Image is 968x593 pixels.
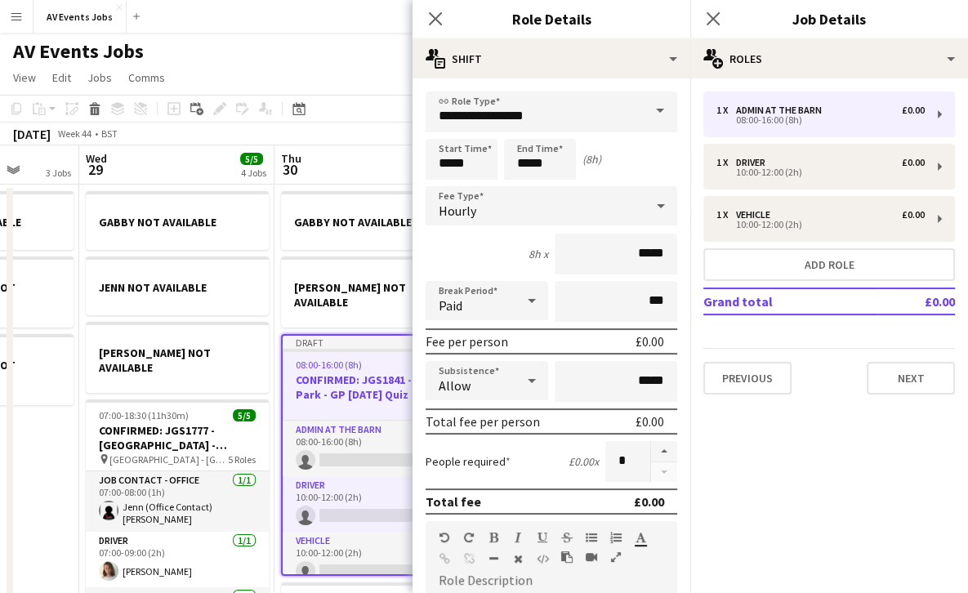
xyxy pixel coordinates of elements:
[228,453,256,466] span: 5 Roles
[54,127,95,140] span: Week 44
[586,531,597,544] button: Unordered List
[46,67,78,88] a: Edit
[463,531,475,544] button: Redo
[283,476,462,532] app-card-role: Driver0/110:00-12:00 (2h)
[281,334,464,576] app-job-card: Draft08:00-16:00 (8h)0/3CONFIRMED: JGS1841 - Green Park - GP [DATE] Quiz3 RolesAdmin at the Barn0...
[716,209,736,221] div: 1 x
[13,126,51,142] div: [DATE]
[426,333,508,350] div: Fee per person
[281,280,464,310] h3: [PERSON_NAME] NOT AVAILABLE
[296,359,362,371] span: 08:00-16:00 (8h)
[561,551,573,564] button: Paste as plain text
[86,532,269,587] app-card-role: Driver1/107:00-09:00 (2h)[PERSON_NAME]
[902,105,925,116] div: £0.00
[86,423,269,453] h3: CONFIRMED: JGS1777 - [GEOGRAPHIC_DATA] - TVS698666/1
[537,552,548,565] button: HTML Code
[7,67,42,88] a: View
[281,256,464,328] app-job-card: [PERSON_NAME] NOT AVAILABLE
[488,531,499,544] button: Bold
[233,409,256,421] span: 5/5
[283,532,462,587] app-card-role: Vehicle0/110:00-12:00 (2h)
[283,372,462,402] h3: CONFIRMED: JGS1841 - Green Park - GP [DATE] Quiz
[13,39,144,64] h1: AV Events Jobs
[610,551,622,564] button: Fullscreen
[279,160,301,179] span: 30
[99,409,189,421] span: 07:00-18:30 (11h30m)
[283,421,462,476] app-card-role: Admin at the Barn0/108:00-16:00 (8h)
[81,67,118,88] a: Jobs
[636,333,664,350] div: £0.00
[716,157,736,168] div: 1 x
[690,8,968,29] h3: Job Details
[87,70,112,85] span: Jobs
[52,70,71,85] span: Edit
[46,167,71,179] div: 3 Jobs
[703,288,877,314] td: Grand total
[582,152,601,167] div: (8h)
[86,256,269,315] app-job-card: JENN NOT AVAILABLE
[426,413,540,430] div: Total fee per person
[281,215,464,230] h3: GABBY NOT AVAILABLE
[634,493,664,510] div: £0.00
[281,191,464,250] app-job-card: GABBY NOT AVAILABLE
[241,167,266,179] div: 4 Jobs
[33,1,127,33] button: AV Events Jobs
[86,346,269,375] h3: [PERSON_NAME] NOT AVAILABLE
[703,362,792,395] button: Previous
[283,336,462,349] div: Draft
[703,248,955,281] button: Add role
[86,471,269,532] app-card-role: Job contact - Office1/107:00-08:00 (1h)Jenn (Office Contact) [PERSON_NAME]
[413,8,690,29] h3: Role Details
[716,221,925,229] div: 10:00-12:00 (2h)
[488,552,499,565] button: Horizontal Line
[610,531,622,544] button: Ordered List
[902,209,925,221] div: £0.00
[426,493,481,510] div: Total fee
[716,116,925,124] div: 08:00-16:00 (8h)
[439,203,476,219] span: Hourly
[13,70,36,85] span: View
[651,441,677,462] button: Increase
[690,39,968,78] div: Roles
[101,127,118,140] div: BST
[86,215,269,230] h3: GABBY NOT AVAILABLE
[512,531,524,544] button: Italic
[439,531,450,544] button: Undo
[902,157,925,168] div: £0.00
[635,531,646,544] button: Text Color
[716,105,736,116] div: 1 x
[439,377,471,394] span: Allow
[240,153,263,165] span: 5/5
[83,160,107,179] span: 29
[569,454,599,469] div: £0.00 x
[561,531,573,544] button: Strikethrough
[109,453,228,466] span: [GEOGRAPHIC_DATA] - [GEOGRAPHIC_DATA]
[86,151,107,166] span: Wed
[281,151,301,166] span: Thu
[537,531,548,544] button: Underline
[86,280,269,295] h3: JENN NOT AVAILABLE
[86,322,269,393] app-job-card: [PERSON_NAME] NOT AVAILABLE
[439,297,462,314] span: Paid
[636,413,664,430] div: £0.00
[426,454,511,469] label: People required
[529,247,548,261] div: 8h x
[736,209,777,221] div: Vehicle
[877,288,955,314] td: £0.00
[122,67,172,88] a: Comms
[736,105,828,116] div: Admin at the Barn
[86,191,269,250] app-job-card: GABBY NOT AVAILABLE
[512,552,524,565] button: Clear Formatting
[867,362,955,395] button: Next
[586,551,597,564] button: Insert video
[413,39,690,78] div: Shift
[736,157,772,168] div: Driver
[716,168,925,176] div: 10:00-12:00 (2h)
[128,70,165,85] span: Comms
